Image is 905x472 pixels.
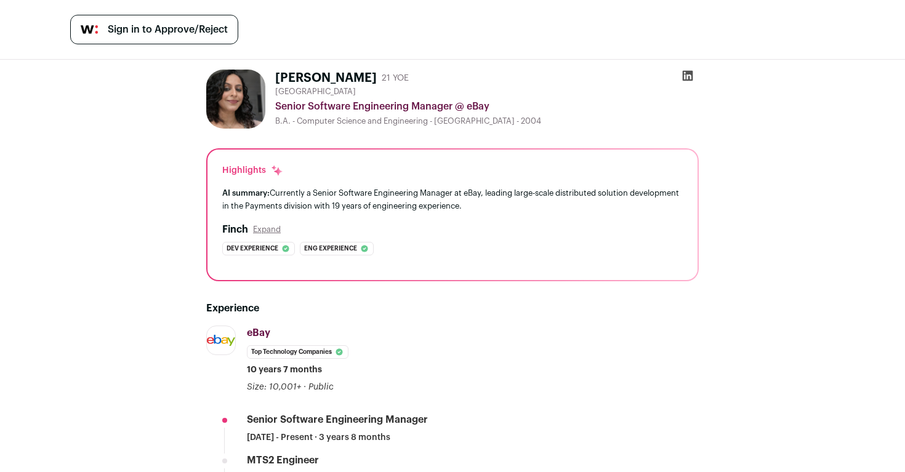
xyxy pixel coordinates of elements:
[222,189,270,197] span: AI summary:
[247,413,428,426] div: Senior Software Engineering Manager
[222,164,283,177] div: Highlights
[275,99,699,114] div: Senior Software Engineering Manager @ eBay
[275,70,377,87] h1: [PERSON_NAME]
[247,454,319,467] div: MTS2 Engineer
[206,70,265,129] img: d572a9218bf6c6f8a603da101356cf8c78ba794d7b4dc54f531639af71df40c3.jpg
[247,345,348,359] li: Top Technology Companies
[247,383,301,391] span: Size: 10,001+
[206,301,699,316] h2: Experience
[275,87,356,97] span: [GEOGRAPHIC_DATA]
[275,116,699,126] div: B.A. - Computer Science and Engineering - [GEOGRAPHIC_DATA] - 2004
[81,25,98,34] img: wellfound-symbol-flush-black-fb3c872781a75f747ccb3a119075da62bfe97bd399995f84a933054e44a575c4.png
[222,186,683,212] div: Currently a Senior Software Engineering Manager at eBay, leading large-scale distributed solution...
[253,225,281,234] button: Expand
[308,383,334,391] span: Public
[304,381,306,393] span: ·
[247,431,390,444] span: [DATE] - Present · 3 years 8 months
[382,72,409,84] div: 21 YOE
[222,222,248,237] h2: Finch
[108,22,228,37] span: Sign in to Approve/Reject
[227,242,278,255] span: Dev experience
[304,242,357,255] span: Eng experience
[247,364,322,376] span: 10 years 7 months
[247,328,270,338] span: eBay
[207,335,235,346] img: b7a501aad6b7ea57188b2544920fba0aeebbcb9840ecbd2be86d9ce093350e0e.jpg
[70,15,238,44] a: Sign in to Approve/Reject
